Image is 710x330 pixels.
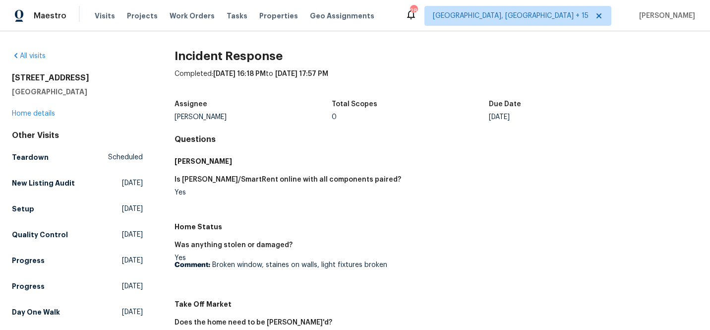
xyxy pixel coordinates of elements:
[175,319,332,326] h5: Does the home need to be [PERSON_NAME]'d?
[12,152,49,162] h5: Teardown
[175,51,698,61] h2: Incident Response
[175,101,207,108] h5: Assignee
[175,242,293,249] h5: Was anything stolen or damaged?
[175,134,698,144] h4: Questions
[122,281,143,291] span: [DATE]
[175,255,428,268] div: Yes
[95,11,115,21] span: Visits
[122,307,143,317] span: [DATE]
[122,178,143,188] span: [DATE]
[175,222,698,232] h5: Home Status
[213,70,266,77] span: [DATE] 16:18 PM
[635,11,695,21] span: [PERSON_NAME]
[170,11,215,21] span: Work Orders
[127,11,158,21] span: Projects
[12,110,55,117] a: Home details
[12,200,143,218] a: Setup[DATE]
[12,131,143,140] div: Other Visits
[310,11,374,21] span: Geo Assignments
[12,256,45,265] h5: Progress
[12,204,34,214] h5: Setup
[332,114,489,121] div: 0
[12,252,143,269] a: Progress[DATE]
[122,230,143,240] span: [DATE]
[175,114,332,121] div: [PERSON_NAME]
[489,114,646,121] div: [DATE]
[489,101,521,108] h5: Due Date
[12,73,143,83] h2: [STREET_ADDRESS]
[227,12,247,19] span: Tasks
[12,226,143,244] a: Quality Control[DATE]
[175,176,401,183] h5: Is [PERSON_NAME]/SmartRent online with all components paired?
[12,230,68,240] h5: Quality Control
[12,281,45,291] h5: Progress
[12,174,143,192] a: New Listing Audit[DATE]
[12,303,143,321] a: Day One Walk[DATE]
[12,87,143,97] h5: [GEOGRAPHIC_DATA]
[34,11,66,21] span: Maestro
[12,148,143,166] a: TeardownScheduled
[433,11,589,21] span: [GEOGRAPHIC_DATA], [GEOGRAPHIC_DATA] + 15
[175,69,698,95] div: Completed: to
[175,189,428,196] div: Yes
[175,262,210,268] b: Comment:
[122,256,143,265] span: [DATE]
[332,101,377,108] h5: Total Scopes
[175,299,698,309] h5: Take Off Market
[12,277,143,295] a: Progress[DATE]
[175,156,698,166] h5: [PERSON_NAME]
[122,204,143,214] span: [DATE]
[12,53,46,60] a: All visits
[108,152,143,162] span: Scheduled
[259,11,298,21] span: Properties
[275,70,328,77] span: [DATE] 17:57 PM
[12,307,60,317] h5: Day One Walk
[12,178,75,188] h5: New Listing Audit
[410,6,417,16] div: 286
[175,262,428,268] p: Broken window, staines on walls, light fixtures broken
